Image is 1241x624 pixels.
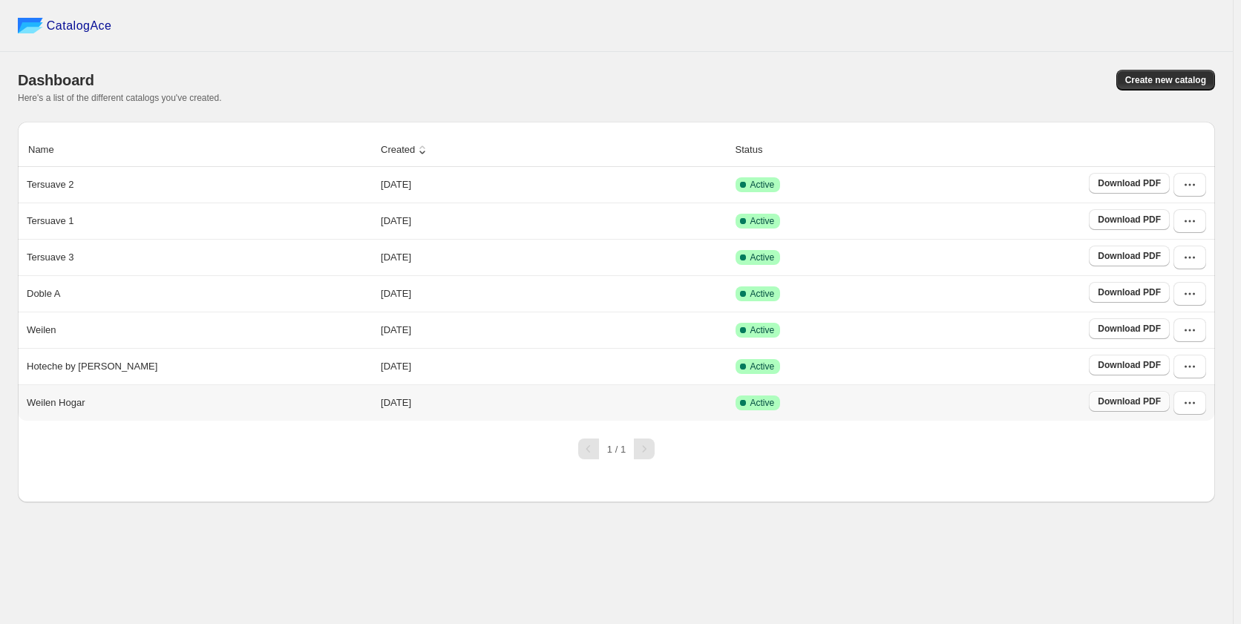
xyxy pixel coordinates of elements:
span: CatalogAce [47,19,112,33]
button: Create new catalog [1116,70,1215,91]
p: Hoteche by [PERSON_NAME] [27,359,157,374]
p: Doble A [27,286,61,301]
td: [DATE] [376,384,730,421]
button: Name [26,136,71,164]
td: [DATE] [376,167,730,203]
a: Download PDF [1089,209,1170,230]
span: Download PDF [1098,395,1161,407]
td: [DATE] [376,312,730,348]
span: Dashboard [18,72,94,88]
span: 1 / 1 [607,444,626,455]
p: Weilen [27,323,56,338]
span: Download PDF [1098,214,1161,226]
span: Active [750,215,775,227]
span: Download PDF [1098,359,1161,371]
td: [DATE] [376,239,730,275]
span: Here's a list of the different catalogs you've created. [18,93,222,103]
p: Weilen Hogar [27,395,85,410]
span: Download PDF [1098,177,1161,189]
a: Download PDF [1089,246,1170,266]
p: Tersuave 3 [27,250,74,265]
button: Status [733,136,780,164]
a: Download PDF [1089,391,1170,412]
p: Tersuave 2 [27,177,74,192]
span: Active [750,324,775,336]
span: Create new catalog [1125,74,1206,86]
span: Active [750,397,775,409]
a: Download PDF [1089,355,1170,375]
p: Tersuave 1 [27,214,74,229]
td: [DATE] [376,348,730,384]
button: Created [379,136,432,164]
span: Active [750,288,775,300]
span: Active [750,361,775,372]
a: Download PDF [1089,318,1170,339]
td: [DATE] [376,203,730,239]
td: [DATE] [376,275,730,312]
a: Download PDF [1089,173,1170,194]
span: Active [750,179,775,191]
span: Download PDF [1098,250,1161,262]
a: Download PDF [1089,282,1170,303]
span: Download PDF [1098,323,1161,335]
img: catalog ace [18,18,43,33]
span: Active [750,252,775,263]
span: Download PDF [1098,286,1161,298]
